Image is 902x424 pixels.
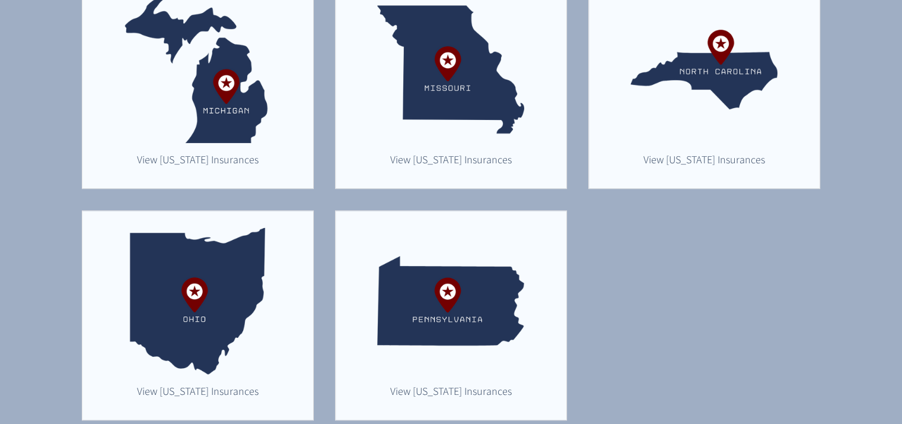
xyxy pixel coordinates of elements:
[124,227,271,375] img: TelebehavioralHealth.US Placeholder
[130,382,265,400] a: View Ohio Insurances
[377,227,524,375] img: TelebehavioralHealth.US Placeholder
[390,153,512,166] span: View [US_STATE] Insurances
[390,384,512,398] span: View [US_STATE] Insurances
[137,153,259,166] span: View [US_STATE] Insurances
[637,150,772,168] a: View North Carolina Insurances
[643,153,765,166] span: View [US_STATE] Insurances
[384,150,518,168] a: View Missouri Insurances
[384,382,518,400] a: View Pennsylvania Insurances
[137,384,259,398] span: View [US_STATE] Insurances
[130,150,265,168] a: View Michigan Insurances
